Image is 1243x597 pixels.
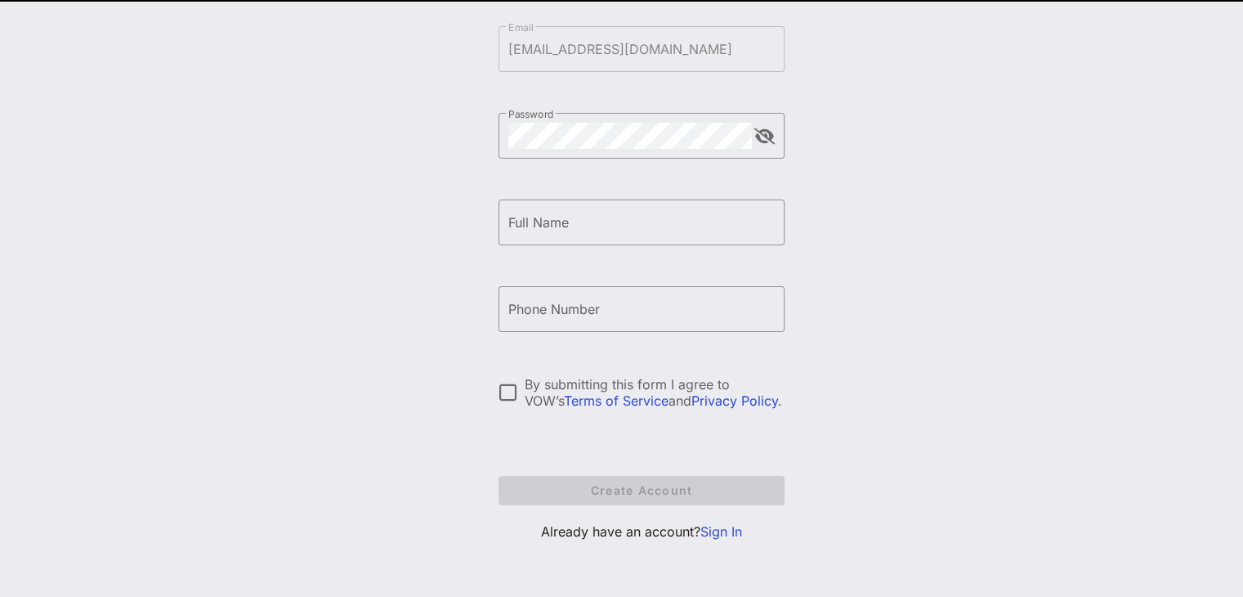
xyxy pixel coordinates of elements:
[508,21,534,34] label: Email
[700,523,742,540] a: Sign In
[499,522,785,541] p: Already have an account?
[691,393,778,409] a: Privacy Policy
[508,108,554,120] label: Password
[525,376,785,409] div: By submitting this form I agree to VOW’s and .
[564,393,668,409] a: Terms of Service
[754,128,775,145] button: append icon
